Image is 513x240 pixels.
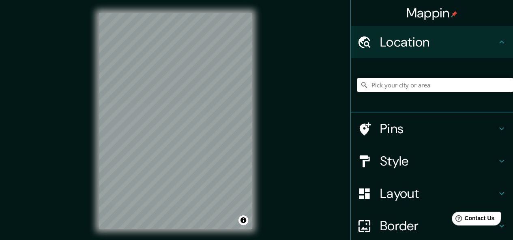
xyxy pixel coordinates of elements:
h4: Location [380,34,497,50]
h4: Mappin [406,5,458,21]
div: Layout [351,177,513,210]
h4: Style [380,153,497,169]
input: Pick your city or area [357,78,513,92]
iframe: Help widget launcher [441,208,504,231]
canvas: Map [99,13,252,229]
h4: Pins [380,121,497,137]
button: Toggle attribution [238,215,248,225]
div: Location [351,26,513,58]
div: Pins [351,113,513,145]
h4: Layout [380,185,497,202]
img: pin-icon.png [451,11,457,17]
h4: Border [380,218,497,234]
div: Style [351,145,513,177]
